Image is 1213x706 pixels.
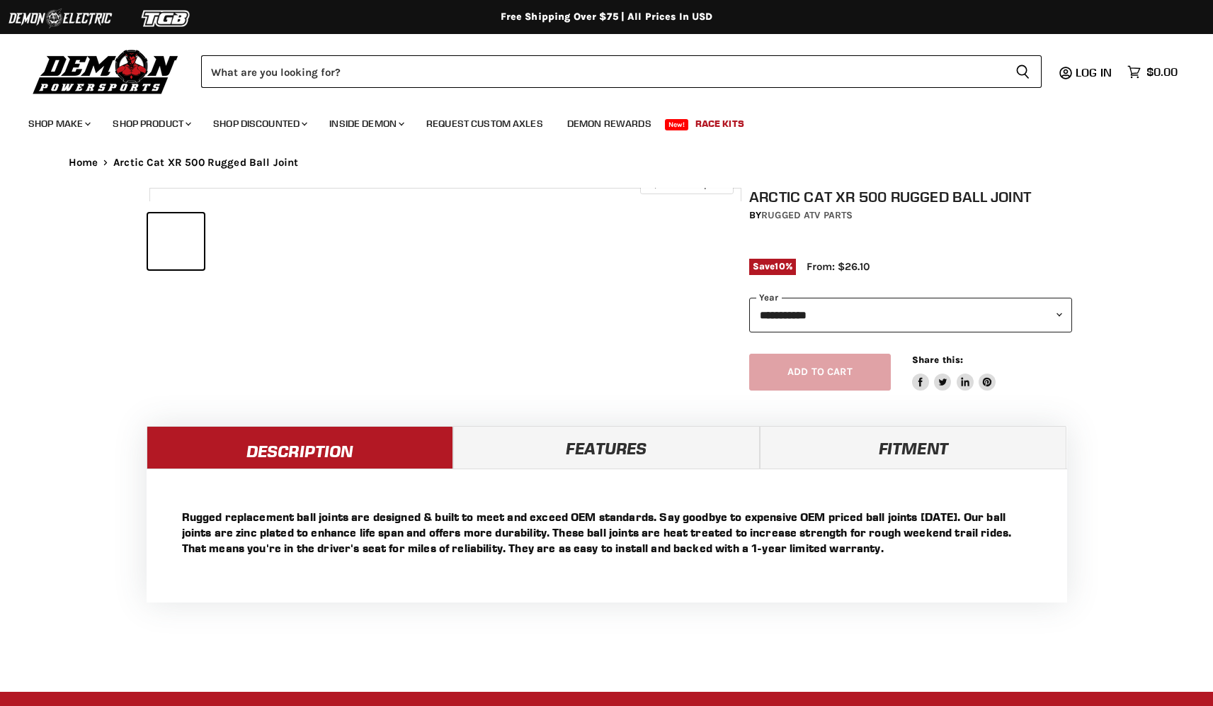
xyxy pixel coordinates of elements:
a: $0.00 [1120,62,1185,82]
span: Share this: [912,354,963,365]
span: $0.00 [1146,65,1178,79]
aside: Share this: [912,354,996,391]
p: Rugged replacement ball joints are designed & built to meet and exceed OEM standards. Say goodbye... [182,509,1032,556]
span: Log in [1076,65,1112,79]
a: Shop Make [18,109,99,138]
img: Demon Electric Logo 2 [7,5,113,32]
a: Description [147,426,453,469]
div: Free Shipping Over $75 | All Prices In USD [40,11,1173,23]
input: Search [201,55,1004,88]
ul: Main menu [18,103,1174,138]
a: Request Custom Axles [416,109,554,138]
span: Click to expand [647,179,726,189]
a: Log in [1069,66,1120,79]
span: New! [665,119,689,130]
a: Inside Demon [319,109,413,138]
button: Search [1004,55,1042,88]
a: Features [453,426,760,469]
span: Arctic Cat XR 500 Rugged Ball Joint [113,157,298,169]
a: Race Kits [685,109,755,138]
button: Arctic Cat XR 500 Rugged Ball Joint thumbnail [148,213,204,269]
nav: Breadcrumbs [40,157,1173,169]
a: Fitment [760,426,1066,469]
a: Shop Discounted [203,109,316,138]
a: Home [69,157,98,169]
span: Save % [749,259,796,274]
a: Rugged ATV Parts [761,209,853,221]
span: 10 [775,261,785,271]
select: year [749,298,1072,332]
h1: Arctic Cat XR 500 Rugged Ball Joint [749,188,1072,206]
a: Demon Rewards [557,109,662,138]
img: TGB Logo 2 [113,5,220,32]
form: Product [201,55,1042,88]
div: by [749,208,1072,223]
span: From: $26.10 [807,260,870,273]
a: Shop Product [102,109,200,138]
img: Demon Powersports [28,46,183,96]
